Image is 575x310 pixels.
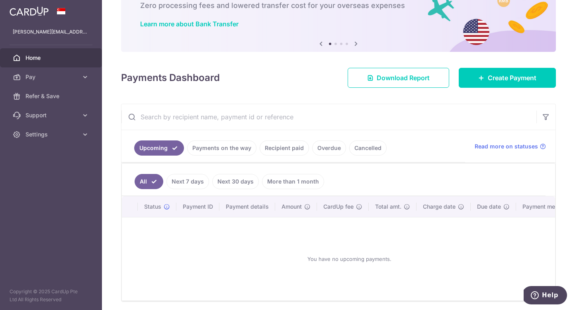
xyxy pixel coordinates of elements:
[312,140,346,156] a: Overdue
[25,92,78,100] span: Refer & Save
[134,140,184,156] a: Upcoming
[260,140,309,156] a: Recipient paid
[377,73,430,83] span: Download Report
[187,140,256,156] a: Payments on the way
[488,73,536,83] span: Create Payment
[375,203,401,211] span: Total amt.
[140,20,239,28] a: Learn more about Bank Transfer
[25,130,78,138] span: Settings
[348,68,449,88] a: Download Report
[524,286,567,306] iframe: Opens a widget where you can find more information
[349,140,387,156] a: Cancelled
[121,71,220,85] h4: Payments Dashboard
[176,196,219,217] th: Payment ID
[282,203,302,211] span: Amount
[477,203,501,211] span: Due date
[13,28,89,36] p: [PERSON_NAME][EMAIL_ADDRESS][DOMAIN_NAME]
[25,111,78,119] span: Support
[121,104,536,130] input: Search by recipient name, payment id or reference
[459,68,556,88] a: Create Payment
[10,6,49,16] img: CardUp
[262,174,324,189] a: More than 1 month
[323,203,354,211] span: CardUp fee
[25,73,78,81] span: Pay
[166,174,209,189] a: Next 7 days
[475,142,538,150] span: Read more on statuses
[131,224,567,294] div: You have no upcoming payments.
[475,142,546,150] a: Read more on statuses
[144,203,161,211] span: Status
[25,54,78,62] span: Home
[212,174,259,189] a: Next 30 days
[140,1,537,10] h6: Zero processing fees and lowered transfer cost for your overseas expenses
[423,203,456,211] span: Charge date
[219,196,275,217] th: Payment details
[135,174,163,189] a: All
